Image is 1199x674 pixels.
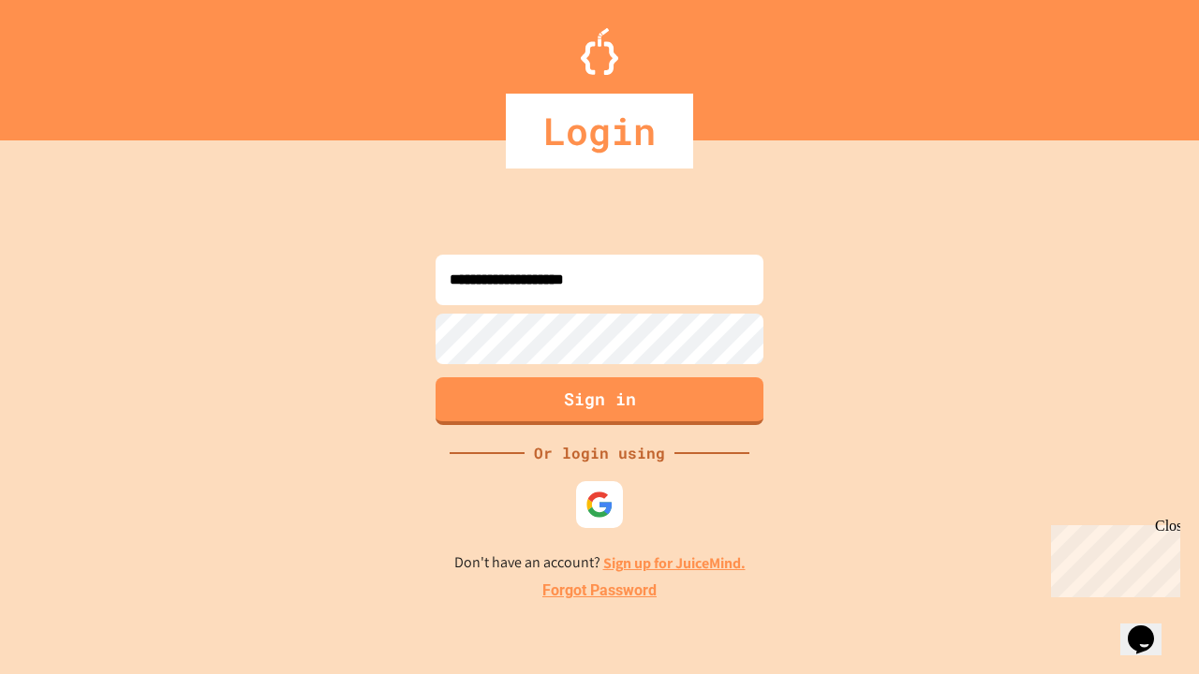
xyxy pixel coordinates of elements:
div: Chat with us now!Close [7,7,129,119]
iframe: chat widget [1044,518,1180,597]
img: google-icon.svg [585,491,614,519]
div: Login [506,94,693,168]
p: Don't have an account? [454,551,746,575]
img: Logo.svg [581,28,618,75]
a: Forgot Password [542,579,657,602]
a: Sign up for JuiceMind. [603,553,746,573]
iframe: chat widget [1120,599,1180,655]
div: Or login using [525,442,674,464]
button: Sign in [436,377,763,425]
